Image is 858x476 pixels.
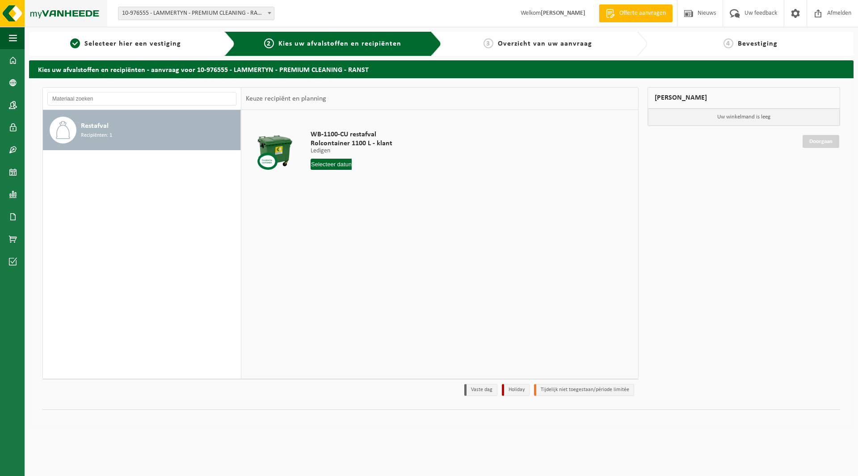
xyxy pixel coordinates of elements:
span: 3 [484,38,493,48]
p: Uw winkelmand is leeg [648,109,840,126]
span: Restafval [81,121,109,131]
span: 1 [70,38,80,48]
span: Overzicht van uw aanvraag [498,40,592,47]
li: Tijdelijk niet toegestaan/période limitée [534,384,634,396]
strong: [PERSON_NAME] [541,10,585,17]
h2: Kies uw afvalstoffen en recipiënten - aanvraag voor 10-976555 - LAMMERTYN - PREMIUM CLEANING - RANST [29,60,854,78]
span: Bevestiging [738,40,778,47]
a: 1Selecteer hier een vestiging [34,38,217,49]
span: Selecteer hier een vestiging [84,40,181,47]
p: Ledigen [311,148,392,154]
span: Recipiënten: 1 [81,131,112,140]
a: Offerte aanvragen [599,4,673,22]
span: Rolcontainer 1100 L - klant [311,139,392,148]
div: [PERSON_NAME] [648,87,840,109]
a: Doorgaan [803,135,839,148]
span: 2 [264,38,274,48]
li: Vaste dag [464,384,497,396]
span: Kies uw afvalstoffen en recipiënten [278,40,401,47]
input: Selecteer datum [311,159,352,170]
div: Keuze recipiënt en planning [241,88,331,110]
button: Restafval Recipiënten: 1 [43,110,241,150]
span: 10-976555 - LAMMERTYN - PREMIUM CLEANING - RANST [118,7,274,20]
span: 4 [723,38,733,48]
input: Materiaal zoeken [47,92,236,105]
span: 10-976555 - LAMMERTYN - PREMIUM CLEANING - RANST [118,7,274,20]
span: Offerte aanvragen [617,9,668,18]
li: Holiday [502,384,530,396]
span: WB-1100-CU restafval [311,130,392,139]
